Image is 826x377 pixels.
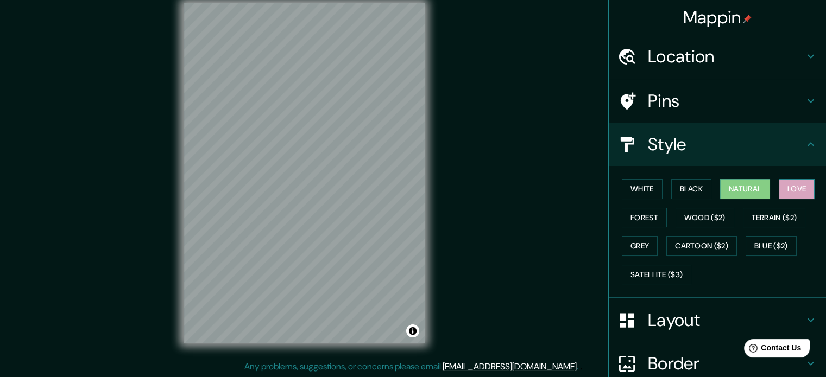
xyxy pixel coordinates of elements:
[683,7,752,28] h4: Mappin
[746,236,797,256] button: Blue ($2)
[720,179,770,199] button: Natural
[609,123,826,166] div: Style
[648,46,804,67] h4: Location
[622,179,663,199] button: White
[648,133,804,155] h4: Style
[184,3,425,343] canvas: Map
[622,265,691,285] button: Satellite ($3)
[443,361,577,372] a: [EMAIL_ADDRESS][DOMAIN_NAME]
[609,35,826,78] div: Location
[779,179,815,199] button: Love
[666,236,737,256] button: Cartoon ($2)
[580,360,582,373] div: .
[676,208,734,228] button: Wood ($2)
[609,79,826,123] div: Pins
[648,353,804,374] h4: Border
[671,179,712,199] button: Black
[743,208,806,228] button: Terrain ($2)
[729,335,814,365] iframe: Help widget launcher
[578,360,580,373] div: .
[743,15,752,23] img: pin-icon.png
[648,90,804,112] h4: Pins
[622,208,667,228] button: Forest
[609,298,826,342] div: Layout
[244,360,578,373] p: Any problems, suggestions, or concerns please email .
[406,324,419,337] button: Toggle attribution
[622,236,658,256] button: Grey
[648,309,804,331] h4: Layout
